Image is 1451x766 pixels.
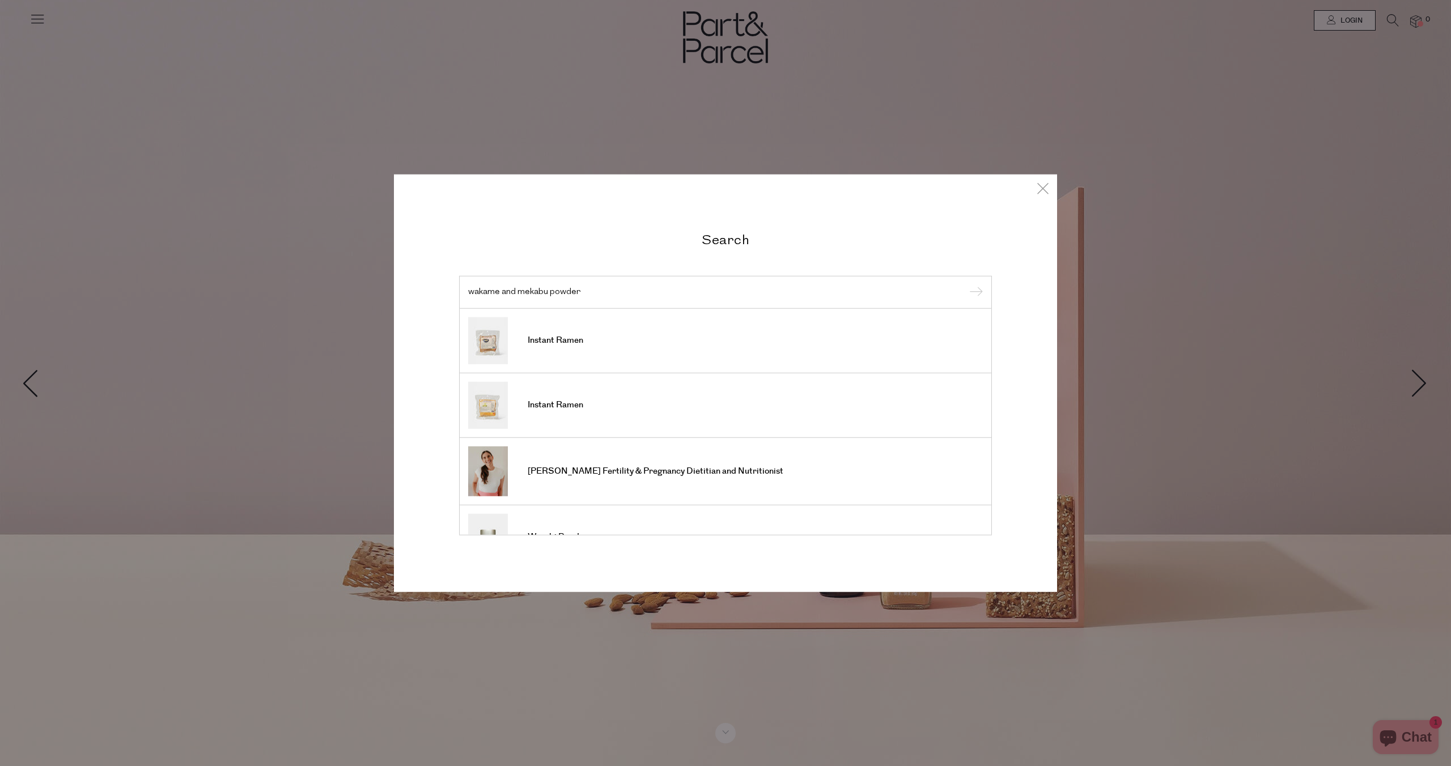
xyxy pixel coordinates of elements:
a: [PERSON_NAME] Fertility & Pregnancy Dietitian and Nutritionist [468,446,983,496]
img: Instant Ramen [468,317,508,364]
a: Wasabi Powder [468,513,983,560]
span: Wasabi Powder [528,531,588,543]
span: [PERSON_NAME] Fertility & Pregnancy Dietitian and Nutritionist [528,466,783,477]
input: Search [468,288,983,296]
span: Instant Ramen [528,335,583,346]
img: Wasabi Powder [468,513,508,560]
a: Instant Ramen [468,317,983,364]
span: Instant Ramen [528,399,583,411]
img: Renee Jennings Fertility & Pregnancy Dietitian and Nutritionist [468,446,508,496]
h2: Search [459,231,992,248]
a: Instant Ramen [468,381,983,428]
img: Instant Ramen [468,381,508,428]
